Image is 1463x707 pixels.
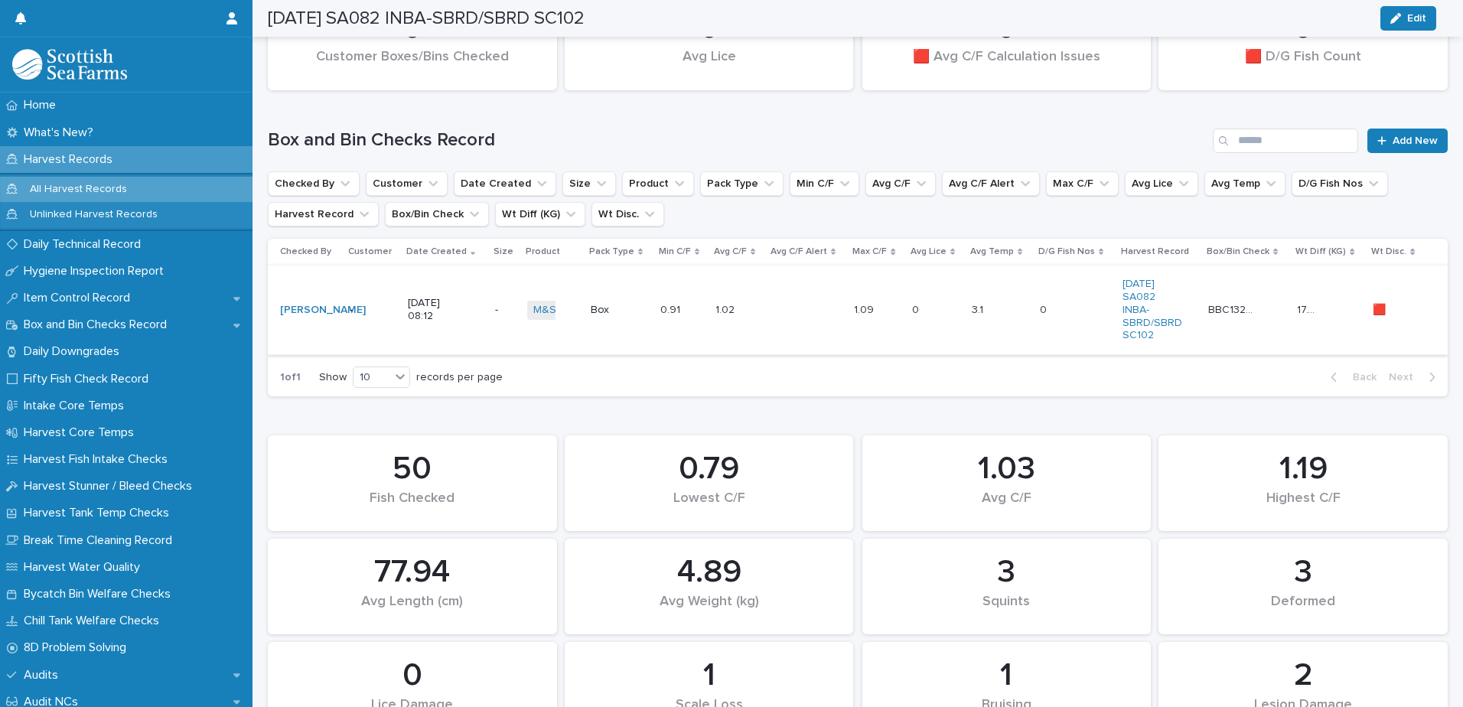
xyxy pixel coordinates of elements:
[18,425,146,440] p: Harvest Core Temps
[591,304,636,317] p: Box
[454,171,556,196] button: Date Created
[18,399,136,413] p: Intake Core Temps
[591,202,664,226] button: Wt Disc.
[854,301,877,317] p: 1.09
[1318,370,1383,384] button: Back
[526,243,560,260] p: Product
[790,171,859,196] button: Min C/F
[1407,13,1426,24] span: Edit
[591,450,828,488] div: 0.79
[1367,129,1448,153] a: Add New
[18,506,181,520] p: Harvest Tank Temp Checks
[1389,372,1422,383] span: Next
[268,359,313,396] p: 1 of 1
[294,594,531,626] div: Avg Length (cm)
[18,318,179,332] p: Box and Bin Checks Record
[591,594,828,626] div: Avg Weight (kg)
[280,243,331,260] p: Checked By
[18,560,152,575] p: Harvest Water Quality
[1204,171,1285,196] button: Avg Temp
[18,668,70,683] p: Audits
[1125,171,1198,196] button: Avg Lice
[294,656,531,695] div: 0
[622,171,694,196] button: Product
[348,243,392,260] p: Customer
[406,243,467,260] p: Date Created
[1371,243,1406,260] p: Wt Disc.
[1393,135,1438,146] span: Add New
[771,243,827,260] p: Avg C/F Alert
[1184,553,1422,591] div: 3
[294,49,531,81] div: Customer Boxes/Bins Checked
[1184,450,1422,488] div: 1.19
[416,371,503,384] p: records per page
[280,304,366,317] a: [PERSON_NAME]
[1184,490,1422,523] div: Highest C/F
[495,202,585,226] button: Wt Diff (KG)
[268,171,360,196] button: Checked By
[1208,301,1256,317] p: BBC13274
[888,656,1126,695] div: 1
[18,640,138,655] p: 8D Problem Solving
[591,656,828,695] div: 1
[972,301,986,317] p: 3.1
[589,243,634,260] p: Pack Type
[268,266,1448,355] tr: [PERSON_NAME] -[DATE] 08:12-M&S Select Box0.910.91 1.021.02 1.091.09 00 3.13.1 00 [DATE] SA082 IN...
[12,49,127,80] img: mMrefqRFQpe26GRNOUkG
[1207,243,1269,260] p: Box/Bin Check
[268,129,1207,151] h1: Box and Bin Checks Record
[911,243,947,260] p: Avg Lice
[714,243,747,260] p: Avg C/F
[1383,370,1448,384] button: Next
[18,237,153,252] p: Daily Technical Record
[294,553,531,591] div: 77.94
[18,208,170,221] p: Unlinked Harvest Records
[942,171,1040,196] button: Avg C/F Alert
[852,243,887,260] p: Max C/F
[268,8,585,30] h2: [DATE] SA082 INBA-SBRD/SBRD SC102
[888,450,1126,488] div: 1.03
[18,264,176,279] p: Hygiene Inspection Report
[494,243,513,260] p: Size
[912,301,922,317] p: 0
[562,171,616,196] button: Size
[1295,243,1346,260] p: Wt Diff (KG)
[294,450,531,488] div: 50
[715,301,738,317] p: 1.02
[18,587,183,601] p: Bycatch Bin Welfare Checks
[591,490,828,523] div: Lowest C/F
[659,243,691,260] p: Min C/F
[18,152,125,167] p: Harvest Records
[319,371,347,384] p: Show
[1040,301,1050,317] p: 0
[1292,171,1388,196] button: D/G Fish Nos
[18,452,180,467] p: Harvest Fish Intake Checks
[888,490,1126,523] div: Avg C/F
[1184,49,1422,81] div: 🟥 D/G Fish Count
[1046,171,1119,196] button: Max C/F
[533,304,591,317] a: M&S Select
[408,297,453,323] p: [DATE] 08:12
[18,125,106,140] p: What's New?
[18,183,139,196] p: All Harvest Records
[1297,301,1322,317] p: 17.77
[495,304,515,317] p: -
[18,533,184,548] p: Break Time Cleaning Record
[18,98,68,112] p: Home
[660,301,683,317] p: 0.91
[18,344,132,359] p: Daily Downgrades
[294,490,531,523] div: Fish Checked
[1380,6,1436,31] button: Edit
[18,291,142,305] p: Item Control Record
[1123,278,1182,342] a: [DATE] SA082 INBA-SBRD/SBRD SC102
[18,614,171,628] p: Chill Tank Welfare Checks
[700,171,784,196] button: Pack Type
[1184,656,1422,695] div: 2
[591,49,828,81] div: Avg Lice
[354,370,390,386] div: 10
[366,171,448,196] button: Customer
[1184,594,1422,626] div: Deformed
[865,171,936,196] button: Avg C/F
[888,553,1126,591] div: 3
[385,202,489,226] button: Box/Bin Check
